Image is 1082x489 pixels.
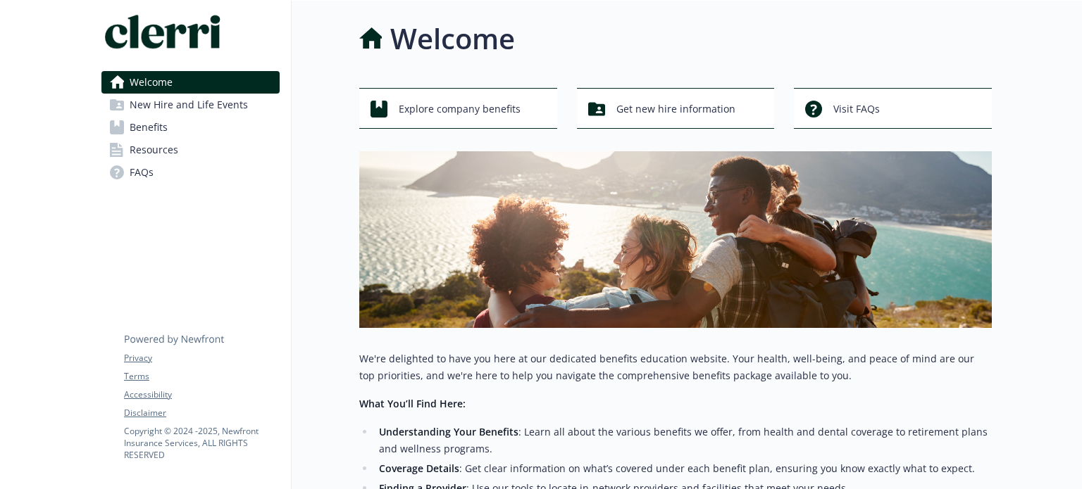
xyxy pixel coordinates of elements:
li: : Get clear information on what’s covered under each benefit plan, ensuring you know exactly what... [375,460,992,477]
strong: What You’ll Find Here: [359,397,466,410]
span: Welcome [130,71,173,94]
a: Disclaimer [124,407,279,419]
a: FAQs [101,161,280,184]
strong: Understanding Your Benefits [379,425,518,438]
span: Get new hire information [616,96,735,122]
button: Explore company benefits [359,88,557,129]
button: Visit FAQs [794,88,992,129]
li: : Learn all about the various benefits we offer, from health and dental coverage to retirement pl... [375,424,992,457]
span: New Hire and Life Events [130,94,248,116]
strong: Coverage Details [379,462,459,475]
a: Accessibility [124,388,279,401]
span: Resources [130,139,178,161]
a: Welcome [101,71,280,94]
h1: Welcome [390,18,515,60]
p: We're delighted to have you here at our dedicated benefits education website. Your health, well-b... [359,350,992,384]
img: overview page banner [359,151,992,328]
span: FAQs [130,161,154,184]
p: Copyright © 2024 - 2025 , Newfront Insurance Services, ALL RIGHTS RESERVED [124,425,279,461]
a: Benefits [101,116,280,139]
a: Terms [124,370,279,383]
a: Privacy [124,352,279,364]
a: New Hire and Life Events [101,94,280,116]
span: Benefits [130,116,168,139]
span: Explore company benefits [399,96,521,122]
a: Resources [101,139,280,161]
span: Visit FAQs [833,96,880,122]
button: Get new hire information [577,88,775,129]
